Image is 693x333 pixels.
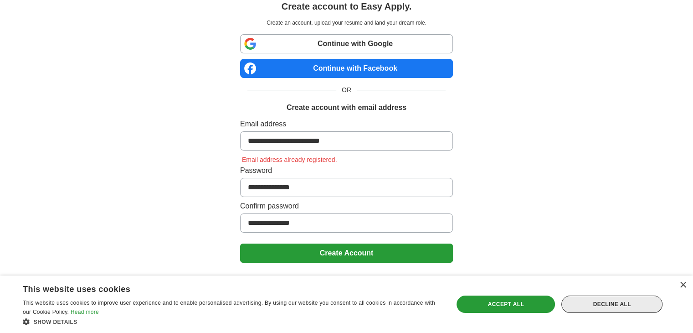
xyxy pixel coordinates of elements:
a: Read more, opens a new window [71,309,99,315]
div: Show details [23,317,441,326]
div: Accept all [457,296,555,313]
span: OR [336,85,357,95]
span: This website uses cookies to improve user experience and to enable personalised advertising. By u... [23,300,435,315]
button: Create Account [240,244,453,263]
label: Password [240,165,453,176]
p: Create an account, upload your resume and land your dream role. [242,19,451,27]
span: Email address already registered. [240,156,339,163]
h1: Create account with email address [287,102,406,113]
div: Close [679,282,686,289]
span: Show details [34,319,77,325]
a: Continue with Google [240,34,453,53]
label: Confirm password [240,201,453,212]
div: This website uses cookies [23,281,418,295]
a: Continue with Facebook [240,59,453,78]
label: Email address [240,119,453,130]
div: Decline all [561,296,662,313]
